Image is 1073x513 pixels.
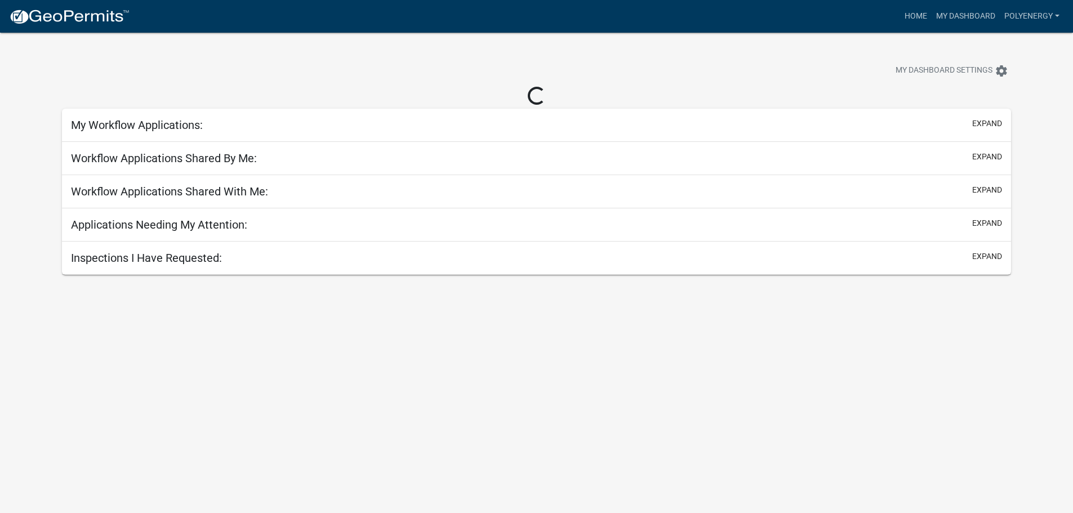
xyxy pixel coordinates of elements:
[972,251,1002,262] button: expand
[972,184,1002,196] button: expand
[972,151,1002,163] button: expand
[896,64,992,78] span: My Dashboard Settings
[71,251,222,265] h5: Inspections I Have Requested:
[972,118,1002,130] button: expand
[900,6,932,27] a: Home
[71,151,257,165] h5: Workflow Applications Shared By Me:
[71,118,203,132] h5: My Workflow Applications:
[932,6,1000,27] a: My Dashboard
[1000,6,1064,27] a: Polyenergy
[887,60,1017,82] button: My Dashboard Settingssettings
[71,185,268,198] h5: Workflow Applications Shared With Me:
[972,217,1002,229] button: expand
[995,64,1008,78] i: settings
[71,218,247,231] h5: Applications Needing My Attention:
